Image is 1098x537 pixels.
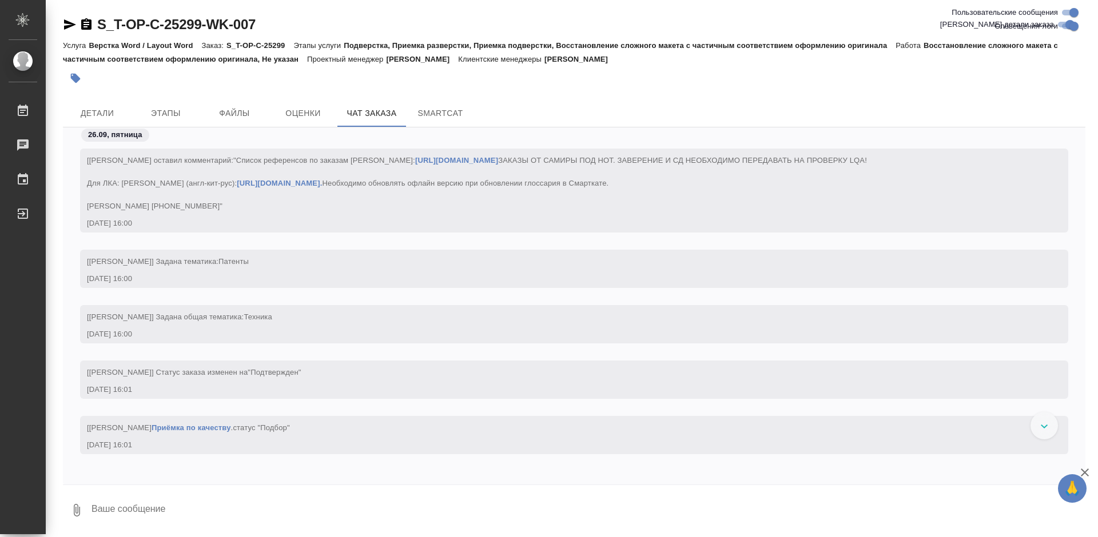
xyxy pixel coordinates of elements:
span: [[PERSON_NAME] оставил комментарий: [87,156,867,210]
button: Скопировать ссылку [79,18,93,31]
span: Техника [244,312,272,321]
a: [URL][DOMAIN_NAME] [415,156,498,165]
span: Пользовательские сообщения [952,7,1058,18]
span: [[PERSON_NAME] . [87,423,290,432]
button: Добавить тэг [63,66,88,91]
span: [[PERSON_NAME]] Задана тематика: [87,257,249,266]
button: 🙏 [1058,474,1087,503]
a: [URL][DOMAIN_NAME]. [237,179,322,187]
div: [DATE] 16:00 [87,218,1028,229]
p: Заказ: [202,41,226,50]
span: статус "Подбор" [233,423,289,432]
p: Работа [896,41,924,50]
p: Верстка Word / Layout Word [89,41,201,50]
p: Проектный менеджер [307,55,386,63]
a: Приёмка по качеству [152,423,231,432]
span: SmartCat [413,106,468,121]
div: [DATE] 16:01 [87,384,1028,395]
span: [[PERSON_NAME]] Задана общая тематика: [87,312,272,321]
p: Услуга [63,41,89,50]
p: 26.09, пятница [88,129,142,141]
a: S_T-OP-C-25299-WK-007 [97,17,256,32]
span: 🙏 [1063,476,1082,500]
span: Патенты [218,257,249,266]
p: Клиентские менеджеры [458,55,544,63]
span: [PERSON_NAME] детали заказа [940,19,1054,30]
span: Детали [70,106,125,121]
span: "Подтвержден" [248,368,301,376]
span: Чат заказа [344,106,399,121]
span: Файлы [207,106,262,121]
p: Этапы услуги [293,41,344,50]
div: [DATE] 16:01 [87,439,1028,451]
p: [PERSON_NAME] [386,55,458,63]
p: [PERSON_NAME] [544,55,616,63]
div: [DATE] 16:00 [87,328,1028,340]
p: Подверстка, Приемка разверстки, Приемка подверстки, Восстановление сложного макета с частичным со... [344,41,896,50]
span: [[PERSON_NAME]] Статус заказа изменен на [87,368,301,376]
p: S_T-OP-C-25299 [226,41,293,50]
span: Этапы [138,106,193,121]
span: Оповещения-логи [994,21,1058,32]
div: [DATE] 16:00 [87,273,1028,284]
span: Оценки [276,106,331,121]
button: Скопировать ссылку для ЯМессенджера [63,18,77,31]
span: "Список референсов по заказам [PERSON_NAME]: ЗАКАЗЫ ОТ САМИРЫ ПОД НОТ. ЗАВЕРЕНИЕ И СД НЕОБХОДИМО ... [87,156,867,210]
